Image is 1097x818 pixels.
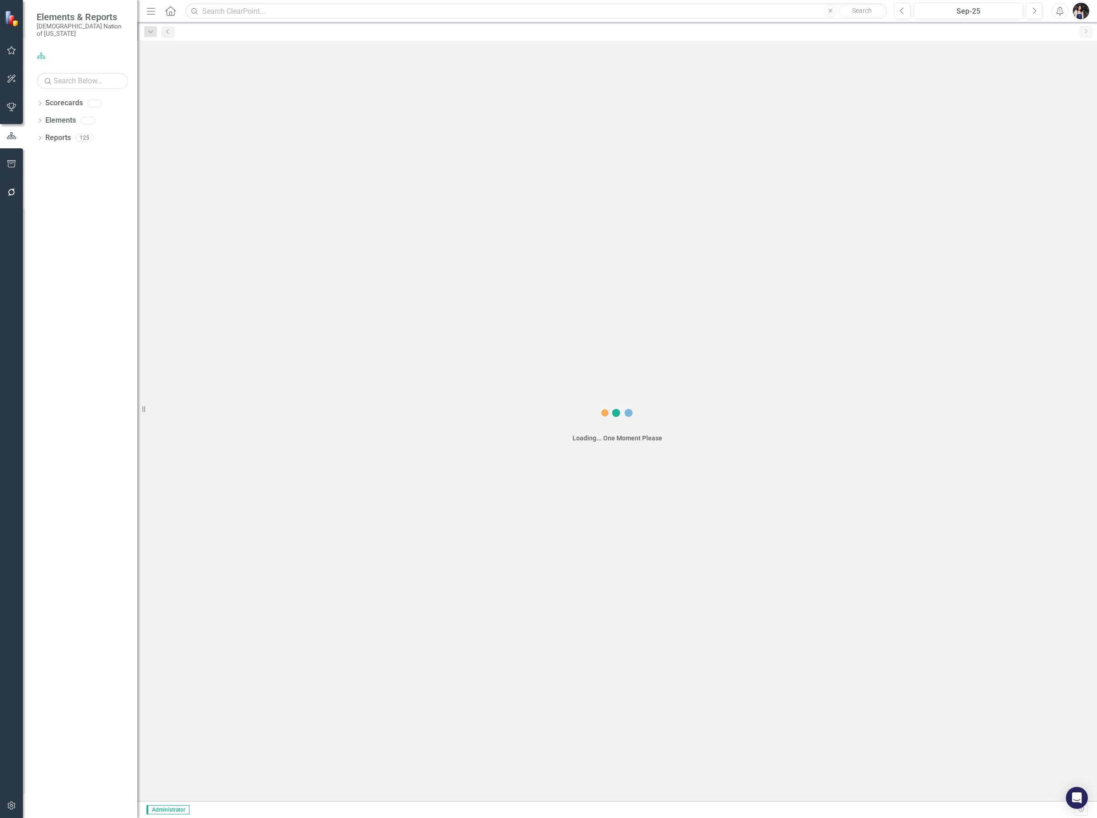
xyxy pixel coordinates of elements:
img: ClearPoint Strategy [5,10,21,26]
a: Reports [45,133,71,143]
div: Open Intercom Messenger [1066,787,1088,809]
div: Loading... One Moment Please [573,433,662,443]
span: Search [852,7,872,14]
div: Sep-25 [917,6,1020,17]
span: Elements & Reports [37,11,128,22]
span: Administrator [146,805,189,814]
a: Elements [45,115,76,126]
input: Search ClearPoint... [185,3,887,19]
a: Scorecards [45,98,83,108]
img: Layla Freeman [1073,3,1089,19]
small: [DEMOGRAPHIC_DATA] Nation of [US_STATE] [37,22,128,38]
button: Sep-25 [913,3,1023,19]
input: Search Below... [37,73,128,89]
button: Search [839,5,885,17]
div: 125 [76,134,93,142]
